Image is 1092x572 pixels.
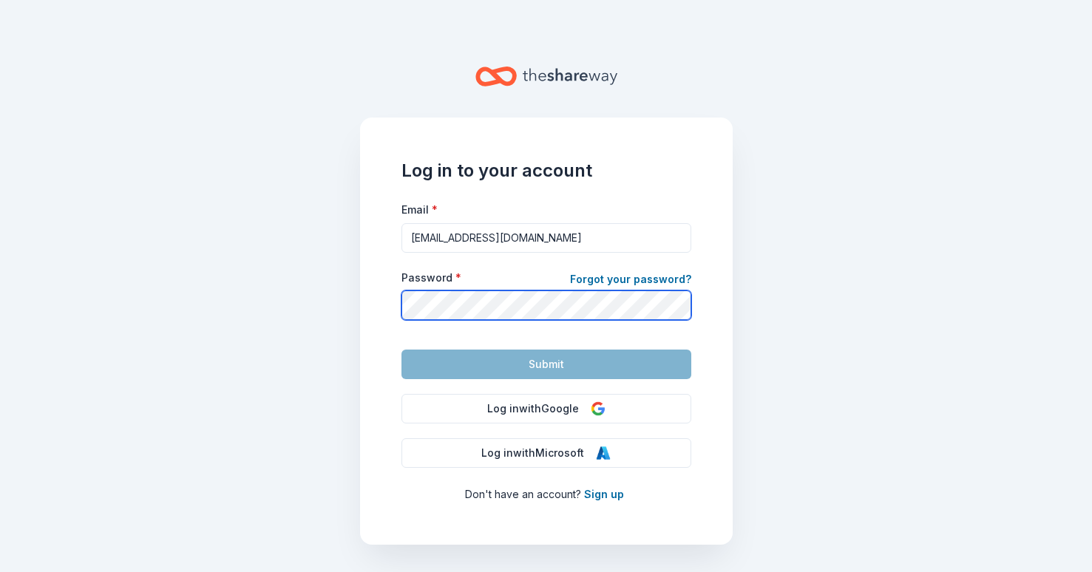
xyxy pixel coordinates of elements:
img: Microsoft Logo [596,446,611,460]
h1: Log in to your account [401,159,691,183]
button: Log inwithGoogle [401,394,691,423]
label: Email [401,202,438,217]
a: Home [475,59,617,94]
a: Forgot your password? [570,270,691,291]
label: Password [401,270,461,285]
a: Sign up [584,488,624,500]
button: Log inwithMicrosoft [401,438,691,468]
span: Don ' t have an account? [465,488,581,500]
img: Google Logo [591,401,606,416]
